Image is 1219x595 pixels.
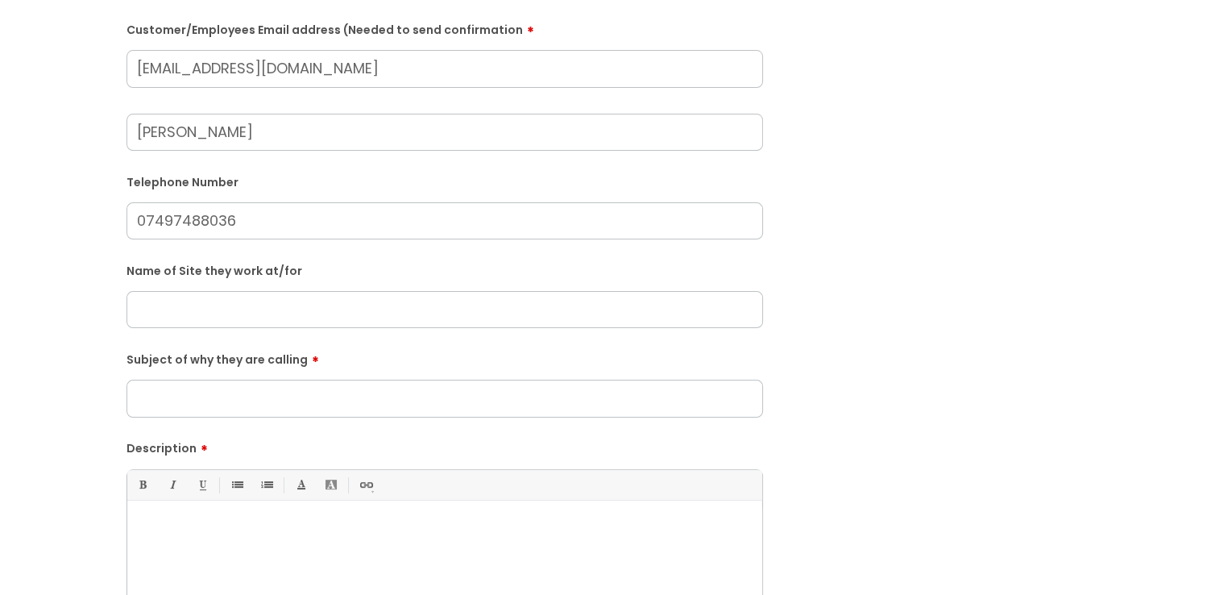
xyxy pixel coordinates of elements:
input: Your Name [126,114,763,151]
label: Customer/Employees Email address (Needed to send confirmation [126,18,763,37]
a: Underline(Ctrl-U) [192,475,212,495]
a: Italic (Ctrl-I) [162,475,182,495]
a: 1. Ordered List (Ctrl-Shift-8) [256,475,276,495]
label: Name of Site they work at/for [126,261,763,278]
a: Back Color [321,475,341,495]
label: Telephone Number [126,173,763,189]
a: • Unordered List (Ctrl-Shift-7) [226,475,247,495]
a: Bold (Ctrl-B) [132,475,152,495]
a: Link [355,475,375,495]
a: Font Color [291,475,311,495]
input: Email [126,50,763,87]
label: Description [126,436,763,456]
label: Subject of why they are calling [126,347,763,367]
